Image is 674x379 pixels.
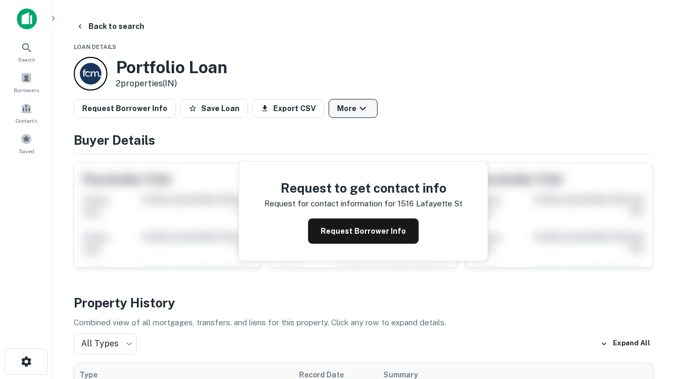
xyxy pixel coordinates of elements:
button: Save Loan [180,99,248,118]
a: Contacts [3,98,49,127]
a: Borrowers [3,68,49,96]
h4: Request to get contact info [264,178,462,197]
span: Loan Details [74,44,116,50]
span: Search [18,55,35,64]
button: Expand All [598,336,653,352]
button: Back to search [72,17,148,36]
span: Saved [19,147,34,155]
span: Contacts [16,116,37,125]
span: Borrowers [14,86,39,94]
h4: Property History [74,293,653,312]
button: Request Borrower Info [74,99,176,118]
iframe: Chat Widget [621,295,674,345]
button: Request Borrower Info [308,218,419,244]
button: More [329,99,378,118]
p: 2 properties (IN) [116,77,227,90]
p: Request for contact information for [264,197,395,210]
button: Export CSV [252,99,324,118]
p: 1516 lafayette st [398,197,462,210]
h4: Buyer Details [74,131,653,149]
h3: Portfolio Loan [116,57,227,77]
a: Saved [3,129,49,157]
p: Combined view of all mortgages, transfers, and liens for this property. Click any row to expand d... [74,316,653,329]
img: capitalize-icon.png [17,8,37,29]
div: All Types [74,333,137,354]
a: Search [3,37,49,66]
